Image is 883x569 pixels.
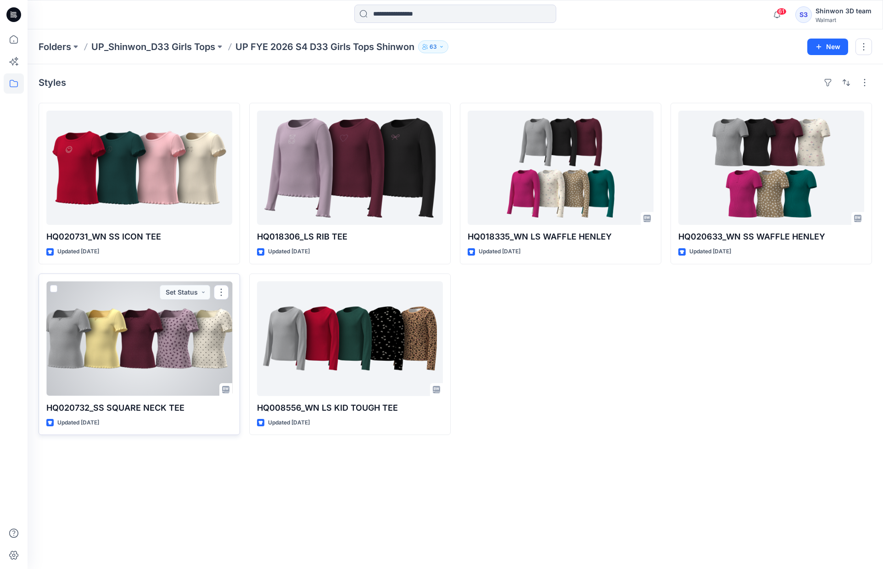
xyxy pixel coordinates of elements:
p: HQ018335_WN LS WAFFLE HENLEY [468,230,654,243]
p: HQ020731_WN SS ICON TEE [46,230,232,243]
a: HQ018306_LS RIB TEE [257,111,443,225]
a: HQ020731_WN SS ICON TEE [46,111,232,225]
div: S3 [795,6,812,23]
a: HQ020732_SS SQUARE NECK TEE [46,281,232,396]
p: HQ020732_SS SQUARE NECK TEE [46,402,232,414]
h4: Styles [39,77,66,88]
p: UP FYE 2026 S4 D33 Girls Tops Shinwon [235,40,414,53]
p: Updated [DATE] [57,247,99,257]
div: Walmart [816,17,872,23]
div: Shinwon 3D team [816,6,872,17]
button: New [807,39,848,55]
p: 63 [430,42,437,52]
p: HQ008556_WN LS KID TOUGH TEE [257,402,443,414]
p: HQ018306_LS RIB TEE [257,230,443,243]
a: HQ020633_WN SS WAFFLE HENLEY [678,111,864,225]
a: HQ008556_WN LS KID TOUGH TEE [257,281,443,396]
a: HQ018335_WN LS WAFFLE HENLEY [468,111,654,225]
a: Folders [39,40,71,53]
button: 63 [418,40,448,53]
p: Updated [DATE] [57,418,99,428]
span: 61 [777,8,787,15]
p: Updated [DATE] [268,418,310,428]
p: Updated [DATE] [479,247,520,257]
a: UP_Shinwon_D33 Girls Tops [91,40,215,53]
p: Updated [DATE] [689,247,731,257]
p: HQ020633_WN SS WAFFLE HENLEY [678,230,864,243]
p: Updated [DATE] [268,247,310,257]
